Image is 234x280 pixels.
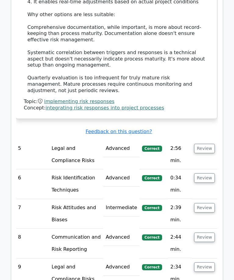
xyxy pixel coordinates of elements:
[194,174,215,183] button: Review
[168,199,192,229] td: 2:39 min.
[49,199,103,229] td: Risk Attitudes and Biases
[16,199,49,229] td: 7
[168,229,192,258] td: 2:44 min.
[194,203,215,213] button: Review
[142,146,162,152] span: Correct
[168,140,192,170] td: 2:56 min.
[103,259,140,276] td: Advanced
[103,199,140,217] td: Intermediate
[103,229,140,246] td: Advanced
[142,205,162,211] span: Correct
[44,99,115,105] a: implementing risk responses
[16,229,49,258] td: 8
[142,175,162,181] span: Correct
[16,140,49,170] td: 5
[49,140,103,170] td: Legal and Compliance Risks
[16,170,49,199] td: 6
[194,144,215,154] button: Review
[24,105,209,112] div: Concept:
[142,235,162,241] span: Correct
[86,129,152,135] a: Feedback on this question?
[142,264,162,271] span: Correct
[49,229,103,258] td: Communication and Risk Reporting
[194,233,215,242] button: Review
[46,105,164,111] a: integrating risk responses into project processes
[194,263,215,272] button: Review
[103,170,140,187] td: Advanced
[168,170,192,199] td: 0:34 min.
[49,170,103,199] td: Risk Identification Techniques
[24,99,209,105] div: Topic:
[103,140,140,157] td: Advanced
